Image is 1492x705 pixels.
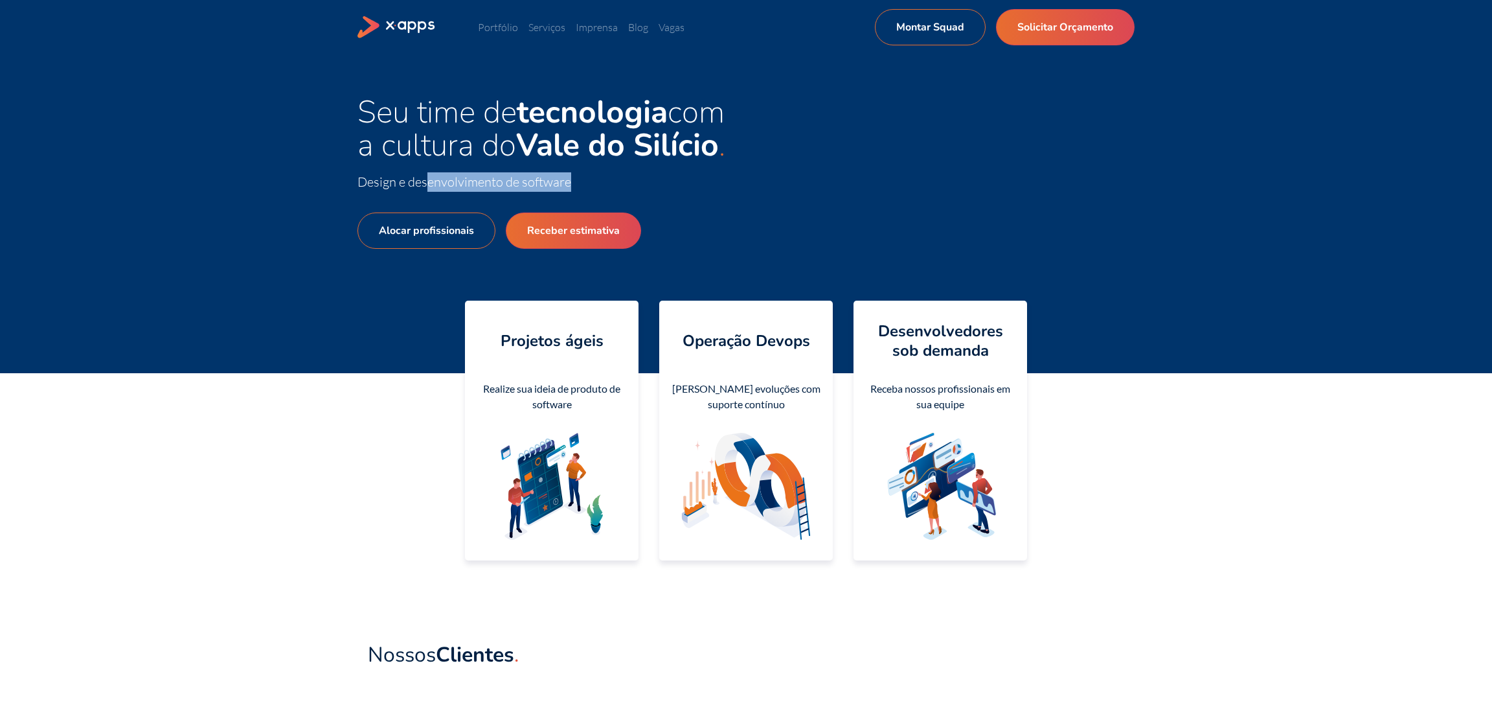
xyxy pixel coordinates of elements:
[368,643,519,672] a: NossosClientes
[576,21,618,34] a: Imprensa
[683,331,810,351] h4: Operação Devops
[436,641,514,669] strong: Clientes
[357,213,495,249] a: Alocar profissionais
[368,641,514,669] span: Nossos
[670,381,822,412] div: [PERSON_NAME] evoluções com suporte contínuo
[478,21,518,34] a: Portfólio
[864,381,1017,412] div: Receba nossos profissionais em sua equipe
[501,331,604,351] h4: Projetos ágeis
[357,91,725,167] span: Seu time de com a cultura do
[475,381,628,412] div: Realize sua ideia de produto de software
[659,21,684,34] a: Vagas
[875,9,986,45] a: Montar Squad
[517,91,668,133] strong: tecnologia
[357,174,571,190] span: Design e desenvolvimento de software
[516,124,719,167] strong: Vale do Silício
[528,21,565,34] a: Serviços
[506,213,641,249] a: Receber estimativa
[864,321,1017,360] h4: Desenvolvedores sob demanda
[996,9,1135,45] a: Solicitar Orçamento
[628,21,648,34] a: Blog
